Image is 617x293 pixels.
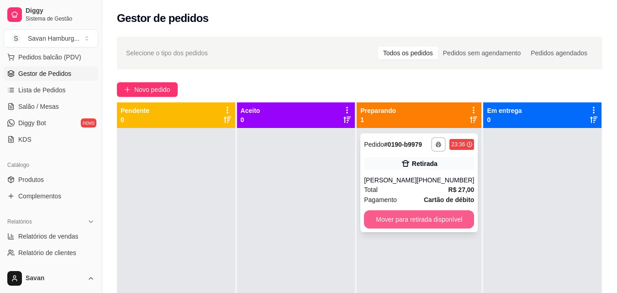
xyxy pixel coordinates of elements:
a: Relatório de mesas [4,262,98,277]
div: [PERSON_NAME] [364,176,417,185]
a: Produtos [4,172,98,187]
span: Total [364,185,378,195]
p: 0 [121,115,149,124]
div: Catálogo [4,158,98,172]
button: Mover para retirada disponível [364,210,474,229]
span: KDS [18,135,32,144]
a: Relatório de clientes [4,245,98,260]
button: Novo pedido [117,82,178,97]
div: Savan Hamburg ... [28,34,79,43]
a: Relatórios de vendas [4,229,98,244]
span: Diggy [26,7,95,15]
span: Gestor de Pedidos [18,69,71,78]
div: Retirada [412,159,438,168]
h2: Gestor de pedidos [117,11,209,26]
span: Salão / Mesas [18,102,59,111]
span: Relatórios [7,218,32,225]
button: Savan [4,267,98,289]
p: 0 [487,115,522,124]
strong: # 0190-b9979 [384,141,422,148]
div: [PHONE_NUMBER] [417,176,474,185]
span: Produtos [18,175,44,184]
p: 1 [360,115,396,124]
a: Lista de Pedidos [4,83,98,97]
span: Lista de Pedidos [18,85,66,95]
span: Selecione o tipo dos pedidos [126,48,208,58]
a: DiggySistema de Gestão [4,4,98,26]
a: Gestor de Pedidos [4,66,98,81]
div: Pedidos agendados [526,47,592,59]
button: Select a team [4,29,98,48]
a: Diggy Botnovo [4,116,98,130]
span: Sistema de Gestão [26,15,95,22]
div: 23:36 [451,141,465,148]
div: Pedidos sem agendamento [438,47,526,59]
div: Todos os pedidos [378,47,438,59]
span: Relatório de clientes [18,248,76,257]
span: Pedido [364,141,384,148]
a: Salão / Mesas [4,99,98,114]
span: Diggy Bot [18,118,46,128]
strong: R$ 27,00 [448,186,475,193]
span: Novo pedido [134,85,170,95]
span: Savan [26,274,84,282]
p: 0 [241,115,260,124]
button: Pedidos balcão (PDV) [4,50,98,64]
a: KDS [4,132,98,147]
p: Aceito [241,106,260,115]
span: Relatórios de vendas [18,232,79,241]
span: Pedidos balcão (PDV) [18,53,81,62]
span: Pagamento [364,195,397,205]
span: Complementos [18,192,61,201]
strong: Cartão de débito [424,196,474,203]
p: Pendente [121,106,149,115]
a: Complementos [4,189,98,203]
p: Preparando [360,106,396,115]
p: Em entrega [487,106,522,115]
span: plus [124,86,131,93]
span: S [11,34,21,43]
